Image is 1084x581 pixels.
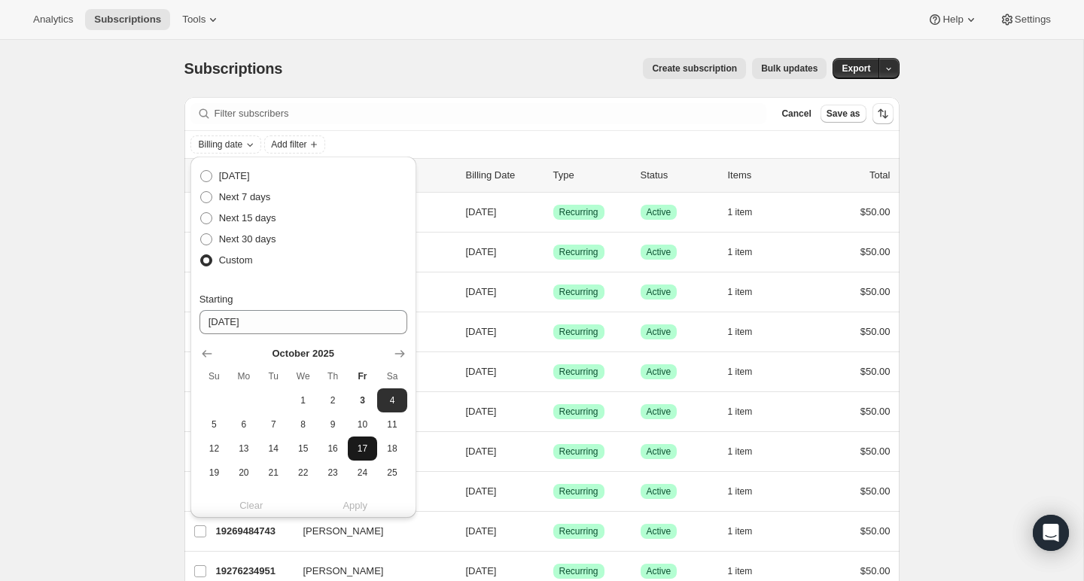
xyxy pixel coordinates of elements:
[294,491,312,503] span: 29
[354,394,371,406] span: 3
[466,246,497,257] span: [DATE]
[860,206,891,217] span: $50.00
[643,58,746,79] button: Create subscription
[199,138,243,151] span: Billing date
[288,485,318,509] button: Wednesday October 29 2025
[219,170,250,181] span: [DATE]
[216,361,891,382] div: 16784752839[PERSON_NAME][DATE]SuccessRecurringSuccessActive1 item$50.00
[216,564,291,579] p: 19276234951
[647,286,671,298] span: Active
[206,370,223,382] span: Su
[348,485,377,509] button: Friday October 31 2025
[24,9,82,30] button: Analytics
[294,443,312,455] span: 15
[216,524,291,539] p: 19269484743
[199,310,407,334] input: MM-DD-YYYY
[377,364,406,388] th: Saturday
[303,524,384,539] span: [PERSON_NAME]
[348,388,377,412] button: Today Friday October 3 2025
[271,138,306,151] span: Add filter
[294,467,312,479] span: 22
[860,565,891,576] span: $50.00
[265,418,282,430] span: 7
[466,206,497,217] span: [DATE]
[318,364,347,388] th: Thursday
[647,206,671,218] span: Active
[647,246,671,258] span: Active
[833,58,879,79] button: Export
[348,364,377,388] th: Friday
[219,212,276,224] span: Next 15 days
[728,206,753,218] span: 1 item
[559,446,598,458] span: Recurring
[259,485,288,509] button: Tuesday October 28 2025
[206,467,223,479] span: 19
[559,286,598,298] span: Recurring
[377,412,406,437] button: Saturday October 11 2025
[1033,515,1069,551] div: Open Intercom Messenger
[94,14,161,26] span: Subscriptions
[860,366,891,377] span: $50.00
[288,437,318,461] button: Wednesday October 15 2025
[652,62,737,75] span: Create subscription
[199,294,233,305] span: Starting
[942,14,963,26] span: Help
[728,441,769,462] button: 1 item
[85,9,170,30] button: Subscriptions
[235,467,252,479] span: 20
[860,406,891,417] span: $50.00
[348,437,377,461] button: Friday October 17 2025
[647,446,671,458] span: Active
[559,525,598,537] span: Recurring
[647,525,671,537] span: Active
[318,388,347,412] button: Thursday October 2 2025
[728,485,753,497] span: 1 item
[775,105,817,123] button: Cancel
[728,481,769,502] button: 1 item
[216,401,891,422] div: 19252576455[PERSON_NAME][DATE]SuccessRecurringSuccessActive1 item$50.00
[318,412,347,437] button: Thursday October 9 2025
[728,366,753,378] span: 1 item
[383,467,400,479] span: 25
[728,246,753,258] span: 1 item
[354,443,371,455] span: 17
[354,418,371,430] span: 10
[199,412,229,437] button: Sunday October 5 2025
[324,491,341,503] span: 30
[288,461,318,485] button: Wednesday October 22 2025
[728,202,769,223] button: 1 item
[264,135,324,154] button: Add filter
[265,467,282,479] span: 21
[860,446,891,457] span: $50.00
[728,281,769,303] button: 1 item
[216,281,891,303] div: 19248382151[PERSON_NAME][DATE]SuccessRecurringSuccessActive1 item$50.00
[259,364,288,388] th: Tuesday
[219,233,276,245] span: Next 30 days
[466,565,497,576] span: [DATE]
[354,491,371,503] span: 31
[860,485,891,497] span: $50.00
[860,246,891,257] span: $50.00
[377,437,406,461] button: Saturday October 18 2025
[33,14,73,26] span: Analytics
[215,103,767,124] input: Filter subscribers
[199,485,229,509] button: Sunday October 26 2025
[752,58,827,79] button: Bulk updates
[184,60,283,77] span: Subscriptions
[647,366,671,378] span: Active
[647,406,671,418] span: Active
[199,461,229,485] button: Sunday October 19 2025
[324,418,341,430] span: 9
[216,168,891,183] div: IDCustomerBilling DateTypeStatusItemsTotal
[860,326,891,337] span: $50.00
[182,14,206,26] span: Tools
[348,461,377,485] button: Friday October 24 2025
[466,406,497,417] span: [DATE]
[872,103,894,124] button: Sort the results
[559,366,598,378] span: Recurring
[728,525,753,537] span: 1 item
[259,437,288,461] button: Tuesday October 14 2025
[288,364,318,388] th: Wednesday
[206,443,223,455] span: 12
[294,370,312,382] span: We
